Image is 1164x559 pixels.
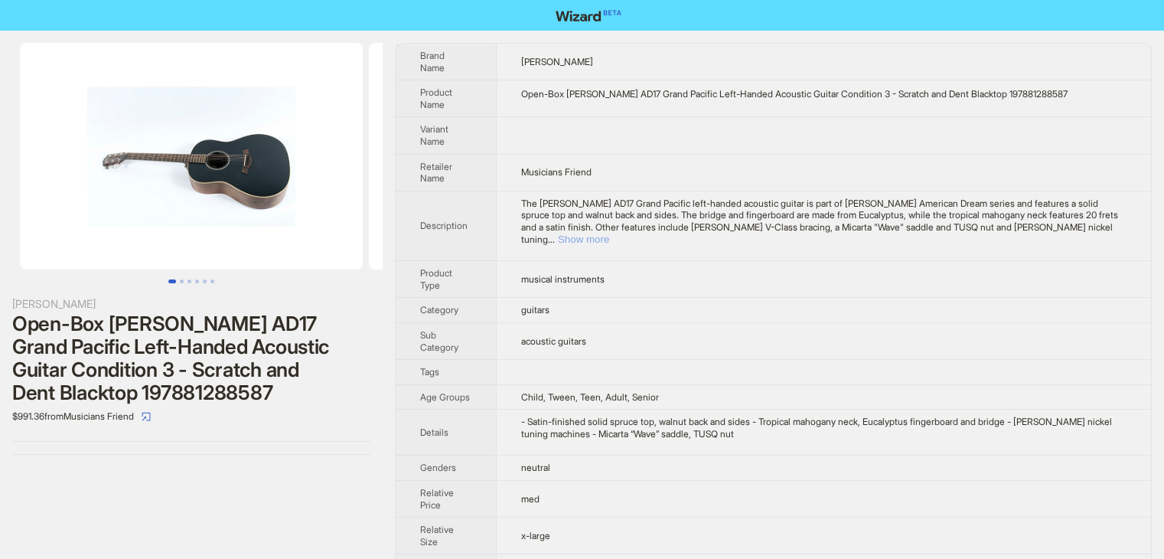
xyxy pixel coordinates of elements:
[420,50,445,74] span: Brand Name
[420,524,454,548] span: Relative Size
[521,462,550,473] span: neutral
[420,427,448,438] span: Details
[12,312,370,404] div: Open-Box [PERSON_NAME] AD17 Grand Pacific Left-Handed Acoustic Guitar Condition 3 - Scratch and D...
[369,43,712,270] img: Open-Box Taylor AD17 Grand Pacific Left-Handed Acoustic Guitar Condition 3 - Scratch and Dent Bla...
[420,304,458,315] span: Category
[521,56,593,67] span: [PERSON_NAME]
[521,198,1118,245] span: The [PERSON_NAME] AD17 Grand Pacific left-handed acoustic guitar is part of [PERSON_NAME] America...
[521,88,1127,100] div: Open-Box Taylor AD17 Grand Pacific Left-Handed Acoustic Guitar Condition 3 - Scratch and Dent Bla...
[142,412,151,421] span: select
[521,166,592,178] span: Musicians Friend
[521,273,605,285] span: musical instruments
[521,493,540,505] span: med
[521,335,586,347] span: acoustic guitars
[210,279,214,283] button: Go to slide 6
[558,234,609,245] button: Expand
[20,43,363,270] img: Open-Box Taylor AD17 Grand Pacific Left-Handed Acoustic Guitar Condition 3 - Scratch and Dent Bla...
[521,391,659,403] span: Child, Tween, Teen, Adult, Senior
[420,391,470,403] span: Age Groups
[180,279,184,283] button: Go to slide 2
[168,279,176,283] button: Go to slide 1
[521,304,549,315] span: guitars
[548,234,555,245] span: ...
[420,462,456,473] span: Genders
[203,279,207,283] button: Go to slide 5
[521,416,1127,440] div: - Satin-finished solid spruce top, walnut back and sides - Tropical mahogany neck, Eucalyptus fin...
[420,329,458,353] span: Sub Category
[12,404,370,429] div: $991.36 from Musicians Friend
[12,296,370,312] div: [PERSON_NAME]
[521,530,550,541] span: x-large
[420,87,452,110] span: Product Name
[420,366,439,378] span: Tags
[521,198,1127,245] div: The Taylor AD17 Grand Pacific left-handed acoustic guitar is part of Taylor’s American Dream seri...
[195,279,199,283] button: Go to slide 4
[187,279,191,283] button: Go to slide 3
[420,267,452,291] span: Product Type
[420,123,448,147] span: Variant Name
[420,161,452,185] span: Retailer Name
[420,487,454,511] span: Relative Price
[420,220,468,231] span: Description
